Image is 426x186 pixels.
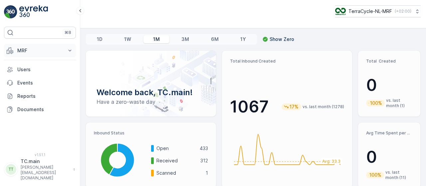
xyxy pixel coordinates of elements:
p: 100% [369,100,383,106]
p: Received [156,157,196,164]
button: TTTC.main[PERSON_NAME][EMAIL_ADDRESS][DOMAIN_NAME] [4,158,76,181]
p: Reports [17,93,73,99]
p: Open [156,145,195,152]
img: logo_light-DOdMpM7g.png [19,5,48,19]
p: 1W [124,36,131,43]
a: Users [4,63,76,76]
p: Show Zero [270,36,294,43]
p: 17% [289,103,299,110]
p: 1 [206,170,208,176]
p: Welcome back, TC.main! [97,87,205,98]
p: Users [17,66,73,73]
p: vs. last month (1278) [303,104,344,109]
p: Total Created [366,59,412,64]
p: Documents [17,106,73,113]
img: TC_v739CUj.png [335,8,346,15]
p: 0 [366,75,412,95]
p: Scanned [156,170,201,176]
p: Events [17,80,73,86]
p: MRF [17,47,63,54]
a: Events [4,76,76,90]
span: v 1.51.1 [4,153,76,157]
button: MRF [4,44,76,57]
p: 0 [366,147,412,167]
p: TerraCycle-NL-MRF [348,8,392,15]
p: 1D [97,36,103,43]
p: Inbound Status [94,130,208,136]
p: ⌘B [65,30,71,35]
p: Avg Time Spent per Process (hr) [366,130,412,136]
div: TT [6,164,16,175]
img: logo [4,5,17,19]
p: Total Inbound Created [230,59,344,64]
p: 312 [200,157,208,164]
p: 1M [153,36,160,43]
p: vs. last month (11) [385,170,412,180]
a: Reports [4,90,76,103]
p: 6M [211,36,219,43]
p: 433 [200,145,208,152]
button: TerraCycle-NL-MRF(+02:00) [335,5,421,17]
p: Have a zero-waste day [97,98,205,106]
p: ( +02:00 ) [395,9,411,14]
a: Documents [4,103,76,116]
p: 3M [181,36,189,43]
p: vs. last month (1) [386,98,412,108]
p: TC.main [21,158,70,165]
p: 1067 [230,97,269,117]
p: 1Y [240,36,246,43]
p: [PERSON_NAME][EMAIL_ADDRESS][DOMAIN_NAME] [21,165,70,181]
p: 100% [369,172,382,178]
